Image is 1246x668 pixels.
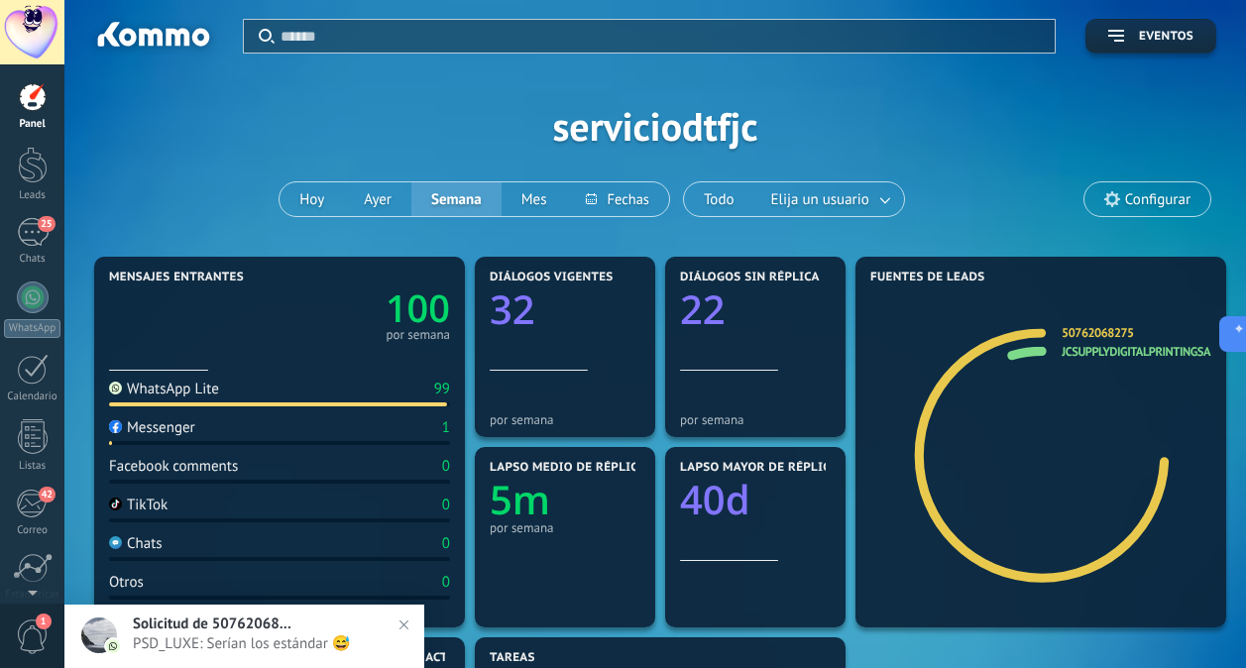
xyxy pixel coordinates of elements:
[566,182,668,216] button: Fechas
[4,390,61,403] div: Calendario
[442,457,450,476] div: 0
[1062,344,1210,360] a: Jcsupplydigitalprintingsa
[38,216,55,232] span: 25
[4,460,61,473] div: Listas
[767,186,873,213] span: Elija un usuario
[390,611,418,639] img: close_notification.svg
[1062,325,1134,341] a: 50762068275
[502,182,567,216] button: Mes
[442,418,450,437] div: 1
[386,330,450,340] div: por semana
[680,281,726,336] text: 22
[109,496,168,514] div: TikTok
[490,271,614,284] span: Diálogos vigentes
[109,498,122,510] img: TikTok
[4,524,61,537] div: Correo
[870,271,985,284] span: Fuentes de leads
[280,182,344,216] button: Hoy
[109,534,163,553] div: Chats
[490,412,640,427] div: por semana
[109,457,238,476] div: Facebook comments
[36,613,52,629] span: 1
[490,520,640,535] div: por semana
[490,651,535,665] span: Tareas
[680,461,838,475] span: Lapso mayor de réplica
[411,182,502,216] button: Semana
[490,281,535,336] text: 32
[442,496,450,514] div: 0
[442,573,450,592] div: 0
[4,189,61,202] div: Leads
[754,182,904,216] button: Elija un usuario
[680,472,750,526] text: 40d
[680,271,820,284] span: Diálogos sin réplica
[109,418,195,437] div: Messenger
[4,118,61,131] div: Panel
[490,472,550,526] text: 5m
[1139,30,1193,44] span: Eventos
[434,380,450,398] div: 99
[109,382,122,394] img: WhatsApp Lite
[109,271,244,284] span: Mensajes entrantes
[39,487,56,502] span: 42
[442,534,450,553] div: 0
[109,420,122,433] img: Messenger
[64,605,424,668] a: Solicitud de 50762068275PSD_LUXE: Serían los estándar 😅
[109,380,219,398] div: WhatsApp Lite
[680,412,831,427] div: por semana
[490,461,646,475] span: Lapso medio de réplica
[4,319,60,338] div: WhatsApp
[109,536,122,549] img: Chats
[1125,191,1190,208] span: Configurar
[684,182,754,216] button: Todo
[109,573,144,592] div: Otros
[133,614,291,633] span: Solicitud de 50762068275
[4,253,61,266] div: Chats
[106,639,120,653] img: com.amocrm.amocrmwa.svg
[280,282,450,334] a: 100
[133,634,396,653] span: PSD_LUXE: Serían los estándar 😅
[344,182,411,216] button: Ayer
[386,282,450,334] text: 100
[680,472,831,526] a: 40d
[1085,19,1216,54] button: Eventos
